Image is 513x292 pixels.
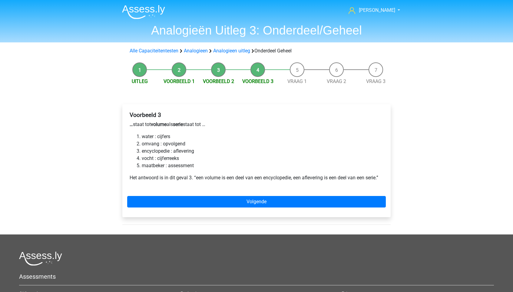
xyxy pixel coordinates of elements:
[164,78,195,84] a: Voorbeeld 1
[117,23,396,38] h1: Analogieën Uitleg 3: Onderdeel/Geheel
[184,48,208,54] a: Analogieen
[130,121,133,127] b: …
[130,48,178,54] a: Alle Capaciteitentesten
[122,5,165,19] img: Assessly
[213,48,250,54] a: Analogieen uitleg
[142,162,383,169] li: maatbeker : assessment
[346,7,396,14] a: [PERSON_NAME]
[142,148,383,155] li: encyclopedie : aflevering
[19,251,62,266] img: Assessly logo
[132,78,148,84] a: Uitleg
[142,155,383,162] li: vocht : cijferreeks
[287,78,307,84] a: Vraag 1
[173,121,183,127] b: serie
[366,78,386,84] a: Vraag 3
[19,273,494,280] h5: Assessments
[242,78,273,84] a: Voorbeeld 3
[327,78,346,84] a: Vraag 2
[130,121,383,128] p: staat tot als staat tot …
[130,174,383,181] p: Het antwoord is in dit geval 3. “een volume is een deel van een encyclopedie, een aflevering is e...
[359,7,395,13] span: [PERSON_NAME]
[127,47,386,55] div: Onderdeel Geheel
[151,121,167,127] b: volume
[127,196,386,207] a: Volgende
[142,140,383,148] li: omvang : opvolgend
[142,133,383,140] li: water : cijfers
[203,78,234,84] a: Voorbeeld 2
[130,111,161,118] b: Voorbeeld 3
